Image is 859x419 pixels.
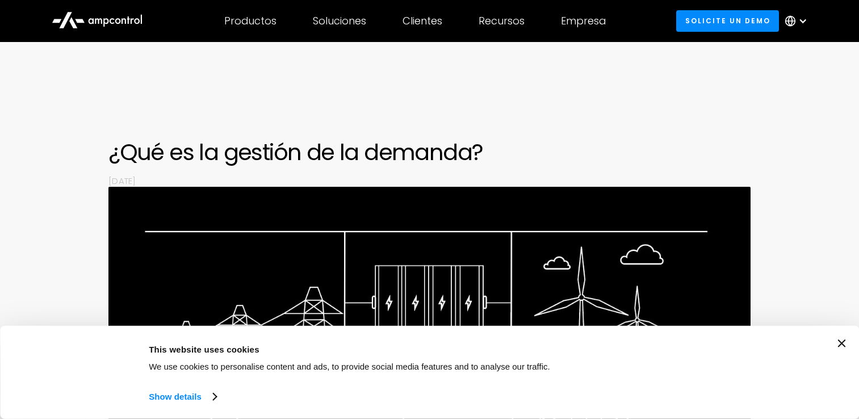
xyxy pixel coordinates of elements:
[108,139,750,166] h1: ¿Qué es la gestión de la demanda?
[479,15,525,27] div: Recursos
[108,175,750,187] p: [DATE]
[313,15,366,27] div: Soluciones
[676,10,779,31] a: Solicite un demo
[403,15,442,27] div: Clientes
[224,15,276,27] div: Productos
[149,388,216,405] a: Show details
[561,15,606,27] div: Empresa
[837,340,845,347] button: Close banner
[149,362,550,371] span: We use cookies to personalise content and ads, to provide social media features and to analyse ou...
[149,342,628,356] div: This website uses cookies
[654,340,816,372] button: Okay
